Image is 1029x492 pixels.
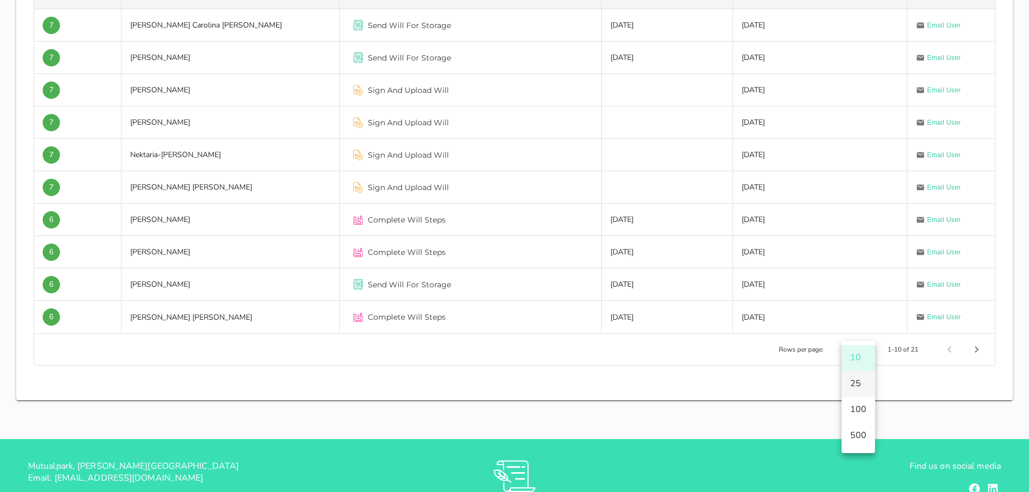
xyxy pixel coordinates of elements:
[602,301,733,333] td: [DATE]
[49,114,53,131] span: 7
[368,182,449,193] span: Sign And Upload Will
[28,460,239,472] span: Mutualpark, [PERSON_NAME][GEOGRAPHIC_DATA]
[49,244,53,261] span: 6
[916,279,961,290] a: Email User
[742,214,765,225] span: [DATE]
[742,150,765,160] span: [DATE]
[368,85,449,96] span: Sign And Upload Will
[122,236,340,268] td: [PERSON_NAME]
[368,247,446,258] span: Complete Will Steps
[850,405,866,415] div: 100
[916,52,961,63] a: Email User
[916,182,961,193] a: Email User
[122,139,340,171] td: Nektaria-[PERSON_NAME]
[742,279,765,289] span: [DATE]
[927,312,961,322] span: Email User
[49,179,53,196] span: 7
[602,268,733,301] td: [DATE]
[927,182,961,193] span: Email User
[49,17,53,34] span: 7
[122,268,340,301] td: [PERSON_NAME]
[368,214,446,225] span: Complete Will Steps
[122,301,340,333] td: [PERSON_NAME] [PERSON_NAME]
[916,247,961,258] a: Email User
[122,171,340,204] td: [PERSON_NAME] [PERSON_NAME]
[49,211,53,228] span: 6
[927,20,961,31] span: Email User
[122,74,340,106] td: [PERSON_NAME]
[967,340,986,359] button: Next page
[742,117,765,127] span: [DATE]
[49,146,53,164] span: 7
[368,52,451,63] span: Send Will For Storage
[368,117,449,128] span: Sign And Upload Will
[368,312,446,322] span: Complete Will Steps
[850,353,866,363] div: 10
[916,312,961,322] a: Email User
[742,182,765,192] span: [DATE]
[927,52,961,63] span: Email User
[742,247,765,257] span: [DATE]
[677,460,1001,472] p: Find us on social media
[742,20,765,30] span: [DATE]
[850,430,866,441] div: 500
[916,85,961,96] a: Email User
[122,204,340,236] td: [PERSON_NAME]
[49,308,53,326] span: 6
[927,150,961,160] span: Email User
[368,20,451,31] span: Send Will For Storage
[122,9,340,42] td: [PERSON_NAME] Carolina [PERSON_NAME]
[602,9,733,42] td: [DATE]
[927,247,961,258] span: Email User
[49,49,53,66] span: 7
[742,312,765,322] span: [DATE]
[122,106,340,139] td: [PERSON_NAME]
[368,150,449,160] span: Sign And Upload Will
[28,472,204,484] span: Email: [EMAIL_ADDRESS][DOMAIN_NAME]
[602,42,733,74] td: [DATE]
[927,214,961,225] span: Email User
[49,82,53,99] span: 7
[602,204,733,236] td: [DATE]
[916,117,961,128] a: Email User
[887,345,918,354] div: 1-10 of 21
[368,279,451,290] span: Send Will For Storage
[916,150,961,160] a: Email User
[927,279,961,290] span: Email User
[494,460,535,492] img: RVs0sauIwKhMoGR03FLGkjXSOVwkZRnQsltkF0QxpTsornXsmh1o7vbL94pqF3d8sZvAAAAAElFTkSuQmCC
[122,42,340,74] td: [PERSON_NAME]
[779,334,867,365] div: Rows per page:
[916,20,961,31] a: Email User
[850,379,866,389] div: 25
[927,117,961,128] span: Email User
[742,52,765,63] span: [DATE]
[742,85,765,95] span: [DATE]
[602,236,733,268] td: [DATE]
[927,85,961,96] span: Email User
[49,276,53,293] span: 6
[916,214,961,225] a: Email User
